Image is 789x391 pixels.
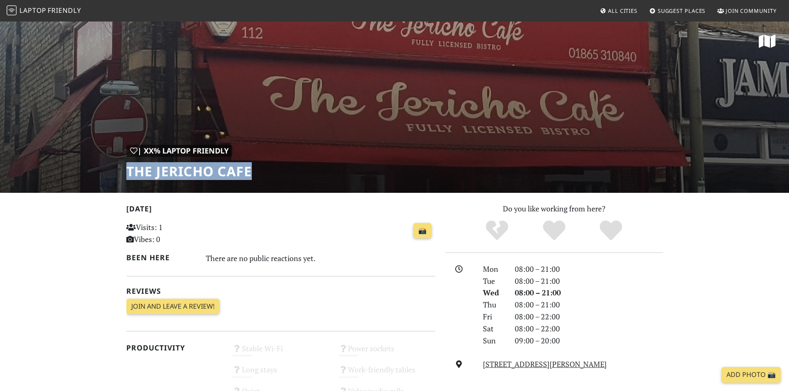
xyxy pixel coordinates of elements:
h1: The Jericho Cafe [126,163,252,179]
div: 08:00 – 22:00 [510,311,668,323]
div: No [468,219,526,242]
div: Mon [478,263,509,275]
div: Thu [478,299,509,311]
div: Power sockets [334,342,440,363]
div: 08:00 – 21:00 [510,275,668,287]
div: Yes [526,219,583,242]
div: Sun [478,335,509,347]
h2: Been here [126,253,196,262]
a: Suggest Places [646,3,709,18]
p: Do you like working from here? [445,203,663,215]
span: Friendly [48,6,81,15]
img: LaptopFriendly [7,5,17,15]
h2: [DATE] [126,204,435,216]
span: Join Community [726,7,777,14]
div: Wed [478,287,509,299]
h2: Productivity [126,343,223,352]
a: [STREET_ADDRESS][PERSON_NAME] [483,359,607,369]
div: 08:00 – 22:00 [510,323,668,335]
span: All Cities [608,7,637,14]
span: Suggest Places [658,7,706,14]
div: Stable Wi-Fi [227,342,334,363]
a: 📸 [413,223,432,239]
a: LaptopFriendly LaptopFriendly [7,4,81,18]
p: Visits: 1 Vibes: 0 [126,221,223,245]
div: | XX% Laptop Friendly [126,145,232,157]
div: Work-friendly tables [334,363,440,384]
a: All Cities [596,3,641,18]
div: Long stays [227,363,334,384]
div: 09:00 – 20:00 [510,335,668,347]
div: Tue [478,275,509,287]
h2: Reviews [126,287,435,295]
a: Join Community [714,3,780,18]
div: Definitely! [582,219,639,242]
div: Sat [478,323,509,335]
div: 08:00 – 21:00 [510,287,668,299]
div: 08:00 – 21:00 [510,299,668,311]
div: Fri [478,311,509,323]
div: 08:00 – 21:00 [510,263,668,275]
a: Join and leave a review! [126,299,220,314]
span: Laptop [19,6,46,15]
div: There are no public reactions yet. [206,252,435,265]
